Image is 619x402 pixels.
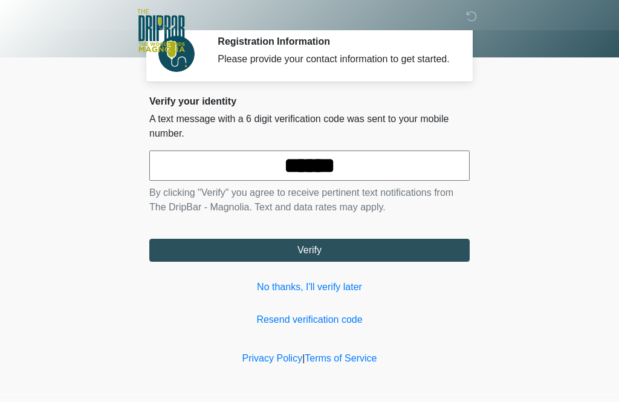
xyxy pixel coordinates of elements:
a: Resend verification code [149,313,470,327]
p: A text message with a 6 digit verification code was sent to your mobile number. [149,112,470,141]
a: | [302,353,305,363]
a: Terms of Service [305,353,377,363]
h2: Verify your identity [149,96,470,107]
img: The DripBar - Magnolia Logo [137,9,185,53]
a: No thanks, I'll verify later [149,280,470,294]
button: Verify [149,239,470,262]
p: By clicking "Verify" you agree to receive pertinent text notifications from The DripBar - Magnoli... [149,186,470,215]
a: Privacy Policy [242,353,303,363]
